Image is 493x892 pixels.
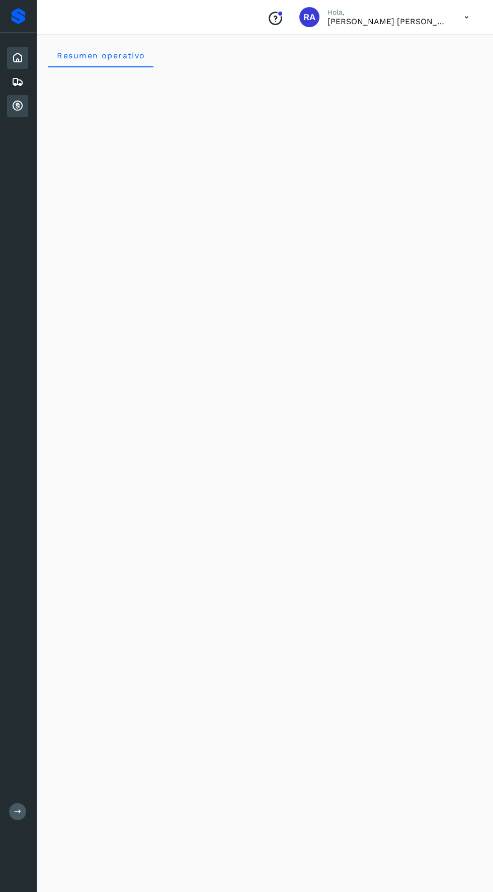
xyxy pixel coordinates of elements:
[56,51,145,60] span: Resumen operativo
[7,71,28,93] div: Embarques
[327,8,448,17] p: Hola,
[7,47,28,69] div: Inicio
[7,95,28,117] div: Cuentas por cobrar
[327,17,448,26] p: Raphael Argenis Rubio Becerril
